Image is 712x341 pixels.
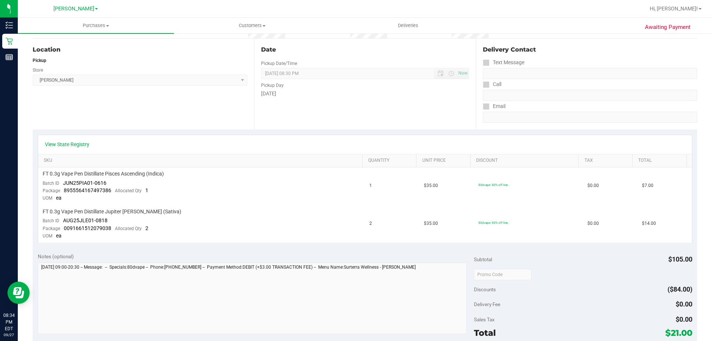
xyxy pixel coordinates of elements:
span: 1 [369,182,372,189]
span: 2 [369,220,372,227]
span: Subtotal [474,256,492,262]
strong: Pickup [33,58,46,63]
span: UOM [43,196,52,201]
a: SKU [44,158,359,164]
span: Batch ID [43,218,59,223]
span: Awaiting Payment [645,23,690,32]
span: 8955564167497386 [64,187,111,193]
span: Customers [174,22,330,29]
div: Location [33,45,247,54]
input: Format: (999) 999-9999 [483,68,697,79]
span: $0.00 [676,300,692,308]
span: [PERSON_NAME] [53,6,94,12]
a: Total [638,158,683,164]
span: Sales Tax [474,317,495,322]
span: $35.00 [424,220,438,227]
a: Purchases [18,18,174,33]
span: Purchases [18,22,174,29]
iframe: Resource center [7,282,30,304]
span: Allocated Qty [115,226,142,231]
a: Quantity [368,158,413,164]
a: Tax [584,158,630,164]
span: Total [474,328,496,338]
span: Notes (optional) [38,253,74,259]
input: Promo Code [474,269,531,280]
span: $14.00 [642,220,656,227]
a: View State Registry [45,141,89,148]
inline-svg: Inventory [6,22,13,29]
span: Hi, [PERSON_NAME]! [650,6,698,12]
span: $105.00 [668,255,692,263]
span: 80dvape: 80% off line [478,221,508,224]
span: ea [56,233,62,239]
label: Pickup Day [261,82,284,89]
span: 0091661512079038 [64,225,111,231]
span: Delivery Fee [474,301,500,307]
label: Email [483,101,505,112]
span: Discounts [474,283,496,296]
span: FT 0.3g Vape Pen Distillate Pisces Ascending (Indica) [43,170,164,177]
input: Format: (999) 999-9999 [483,90,697,101]
div: [DATE] [261,90,469,98]
a: Unit Price [422,158,468,164]
span: $0.00 [676,315,692,323]
label: Pickup Date/Time [261,60,297,67]
span: 2 [145,225,148,231]
span: 1 [145,187,148,193]
inline-svg: Retail [6,37,13,45]
p: 08:34 PM EDT [3,312,14,332]
span: $0.00 [587,220,599,227]
span: FT 0.3g Vape Pen Distillate Jupiter [PERSON_NAME] (Sativa) [43,208,181,215]
div: Delivery Contact [483,45,697,54]
span: JUN25PIA01-0616 [63,180,106,186]
span: 80dvape: 80% off line [478,183,508,187]
a: Discount [476,158,576,164]
span: $7.00 [642,182,653,189]
span: $0.00 [587,182,599,189]
inline-svg: Reports [6,53,13,61]
a: Deliveries [330,18,486,33]
a: Customers [174,18,330,33]
p: 09/27 [3,332,14,338]
div: Date [261,45,469,54]
span: $21.00 [665,328,692,338]
span: $35.00 [424,182,438,189]
span: UOM [43,233,52,239]
span: Package [43,188,60,193]
label: Store [33,67,43,73]
span: Allocated Qty [115,188,142,193]
span: ($84.00) [667,285,692,293]
span: AUG25JLE01-0818 [63,217,108,223]
label: Call [483,79,501,90]
span: Batch ID [43,181,59,186]
span: Package [43,226,60,231]
span: ea [56,195,62,201]
span: Deliveries [388,22,428,29]
label: Text Message [483,57,524,68]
